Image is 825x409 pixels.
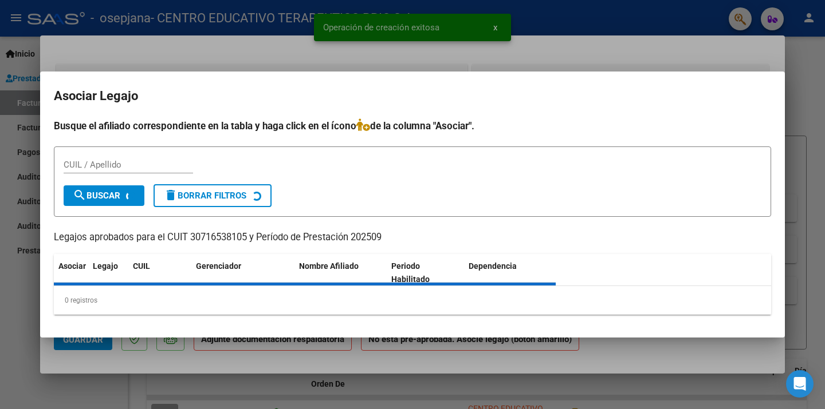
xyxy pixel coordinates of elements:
span: Legajo [93,261,118,271]
div: 0 registros [54,286,771,315]
datatable-header-cell: Nombre Afiliado [294,254,387,292]
span: Nombre Afiliado [299,261,359,271]
datatable-header-cell: Dependencia [464,254,556,292]
datatable-header-cell: Legajo [88,254,128,292]
datatable-header-cell: Gerenciador [191,254,294,292]
mat-icon: search [73,188,87,202]
div: Open Intercom Messenger [786,370,814,398]
span: Buscar [73,190,120,201]
span: Borrar Filtros [164,190,246,201]
span: Asociar [58,261,86,271]
span: CUIL [133,261,150,271]
button: Buscar [64,185,144,206]
h4: Busque el afiliado correspondiente en la tabla y haga click en el ícono de la columna "Asociar". [54,118,771,133]
datatable-header-cell: CUIL [128,254,191,292]
span: Gerenciador [196,261,241,271]
mat-icon: delete [164,188,178,202]
p: Legajos aprobados para el CUIT 30716538105 y Período de Prestación 202509 [54,231,771,245]
datatable-header-cell: Asociar [54,254,88,292]
datatable-header-cell: Periodo Habilitado [387,254,464,292]
span: Periodo Habilitado [391,261,430,284]
span: Dependencia [469,261,517,271]
button: Borrar Filtros [154,184,272,207]
h2: Asociar Legajo [54,85,771,107]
